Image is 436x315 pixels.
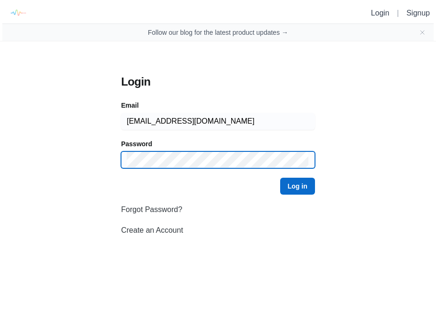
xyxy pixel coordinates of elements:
[7,2,28,24] img: logo
[419,29,426,36] button: Close banner
[389,268,425,304] iframe: Drift Widget Chat Controller
[406,9,430,17] a: Signup
[121,74,315,89] h3: Login
[393,8,403,19] li: |
[148,28,288,37] a: Follow our blog for the latest product updates →
[121,205,182,213] a: Forgot Password?
[280,178,315,195] button: Log in
[121,139,152,149] label: Password
[121,226,183,234] a: Create an Account
[121,101,138,110] label: Email
[371,9,389,17] a: Login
